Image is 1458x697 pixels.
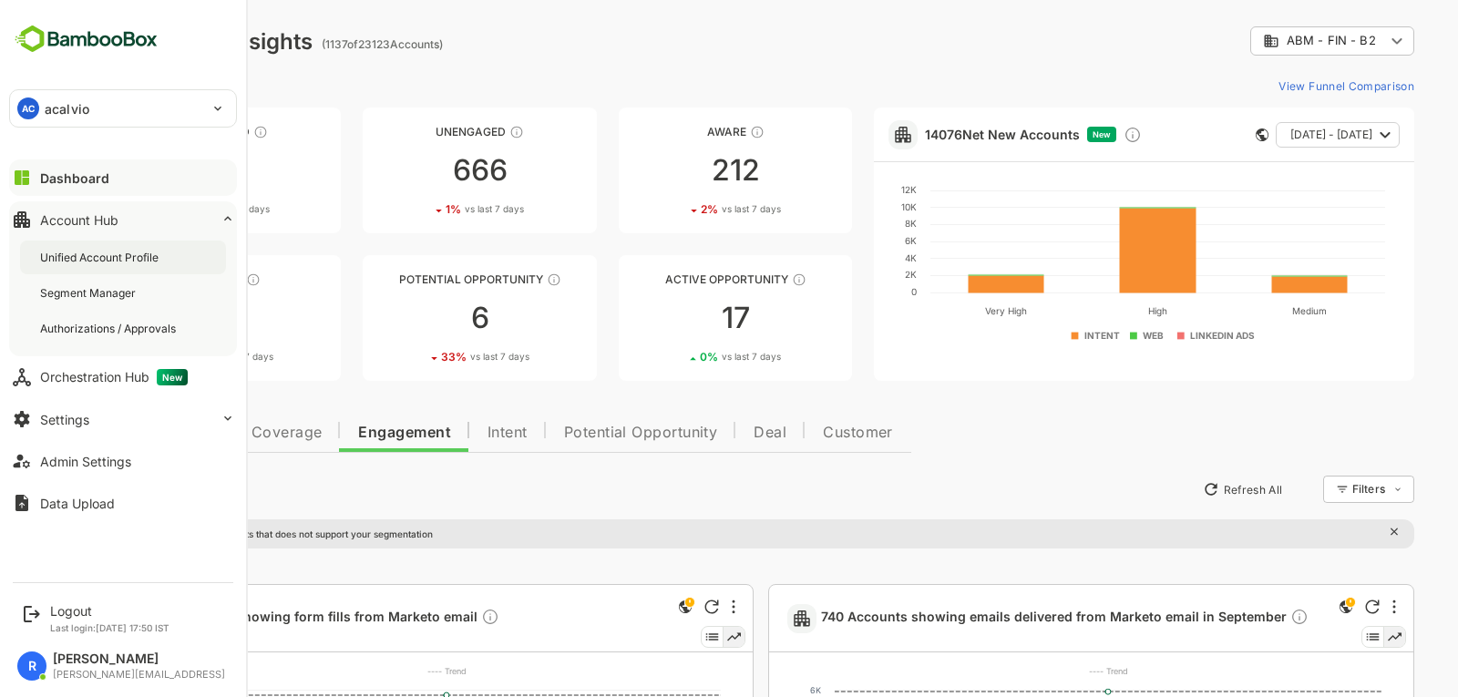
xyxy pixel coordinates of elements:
[9,159,237,196] button: Dashboard
[1192,128,1205,141] div: This card does not support filter and segments
[641,600,655,614] div: Refresh
[50,603,169,619] div: Logout
[299,303,532,333] div: 6
[44,125,277,138] div: Unreached
[847,286,853,297] text: 0
[97,608,436,629] span: 3 Accounts showing form fills from Marketo email
[157,369,188,385] span: New
[861,127,1016,142] a: 14076Net New Accounts
[841,269,853,280] text: 2K
[555,272,788,286] div: Active Opportunity
[9,443,237,479] button: Admin Settings
[17,97,39,119] div: AC
[9,401,237,437] button: Settings
[364,666,403,676] text: ---- Trend
[417,608,436,629] div: Description not present
[85,685,95,695] text: 50
[757,608,1252,629] a: 740 Accounts showing emails delivered from Marketo email in SeptemberDescription not present
[636,350,717,364] div: 0 %
[637,202,717,216] div: 2 %
[40,369,188,385] div: Orchestration Hub
[147,202,206,216] span: vs last 7 days
[9,201,237,238] button: Account Hub
[1126,330,1191,341] text: LINKEDIN ADS
[658,350,717,364] span: vs last 7 days
[40,454,131,469] div: Admin Settings
[40,321,180,336] div: Authorizations / Approvals
[1301,600,1316,614] div: Refresh
[1223,34,1312,47] span: ABM - FIN - B2
[1271,596,1293,620] div: This is a global insight. Segment selection is not applicable for this view
[294,425,387,440] span: Engagement
[690,425,723,440] span: Deal
[44,303,277,333] div: 49
[150,350,210,364] span: vs last 7 days
[182,272,197,287] div: These accounts are warm, further nurturing would qualify them to MQAs
[1289,482,1321,496] div: Filters
[757,608,1245,629] span: 740 Accounts showing emails delivered from Marketo email in September
[759,425,829,440] span: Customer
[50,622,169,633] p: Last login: [DATE] 17:50 IST
[40,412,89,427] div: Settings
[837,201,853,212] text: 10K
[44,156,277,185] div: 187
[10,90,236,127] div: ACacalvio
[1131,475,1227,504] button: Refresh All
[1029,129,1047,139] span: New
[921,305,963,317] text: Very High
[299,272,532,286] div: Potential Opportunity
[382,202,460,216] div: 1 %
[483,272,498,287] div: These accounts are MQAs and can be passed on to Inside Sales
[555,125,788,138] div: Aware
[500,425,654,440] span: Potential Opportunity
[446,125,460,139] div: These accounts have not shown enough engagement and need nurturing
[1207,71,1350,100] button: View Funnel Comparison
[555,156,788,185] div: 212
[728,272,743,287] div: These accounts have open opportunities which might be at any of the Sales Stages
[44,272,277,286] div: Engaged
[122,350,210,364] div: 53 %
[1084,305,1104,317] text: High
[79,528,369,539] p: There are global insights that does not support your segmentation
[746,685,757,695] text: 6K
[555,255,788,381] a: Active OpportunityThese accounts have open opportunities which might be at any of the Sales Stage...
[53,669,225,681] div: [PERSON_NAME][EMAIL_ADDRESS]
[1228,305,1263,316] text: Medium
[53,651,225,667] div: [PERSON_NAME]
[1080,330,1101,341] text: WEB
[406,350,466,364] span: vs last 7 days
[126,202,206,216] div: 2 %
[9,485,237,521] button: Data Upload
[9,359,237,395] button: Orchestration HubNew
[40,285,139,301] div: Segment Manager
[555,108,788,233] a: AwareThese accounts have just entered the buying cycle and need further nurturing2122%vs last 7 days
[377,350,466,364] div: 33 %
[1212,122,1336,148] button: [DATE] - [DATE]
[1186,24,1350,59] div: ABM - FIN - B2
[658,202,717,216] span: vs last 7 days
[40,250,162,265] div: Unified Account Profile
[44,473,177,506] button: New Insights
[44,108,277,233] a: UnreachedThese accounts have not been engaged with for a defined time period1872%vs last 7 days
[40,212,118,228] div: Account Hub
[40,170,109,186] div: Dashboard
[401,202,460,216] span: vs last 7 days
[1199,33,1321,49] div: ABM - FIN - B2
[1329,600,1332,614] div: More
[1227,608,1245,629] div: Description not present
[299,156,532,185] div: 666
[1025,666,1064,676] text: ---- Trend
[62,425,258,440] span: Data Quality and Coverage
[44,255,277,381] a: EngagedThese accounts are warm, further nurturing would qualify them to MQAs4953%vs last 7 days
[190,125,204,139] div: These accounts have not been engaged with for a defined time period
[299,108,532,233] a: UnengagedThese accounts have not shown enough engagement and need nurturing6661%vs last 7 days
[841,252,853,263] text: 4K
[44,28,249,55] div: Dashboard Insights
[17,651,46,681] div: R
[686,125,701,139] div: These accounts have just entered the buying cycle and need further nurturing
[611,596,632,620] div: This is a global insight. Segment selection is not applicable for this view
[555,303,788,333] div: 17
[841,218,853,229] text: 8K
[841,235,853,246] text: 6K
[424,425,464,440] span: Intent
